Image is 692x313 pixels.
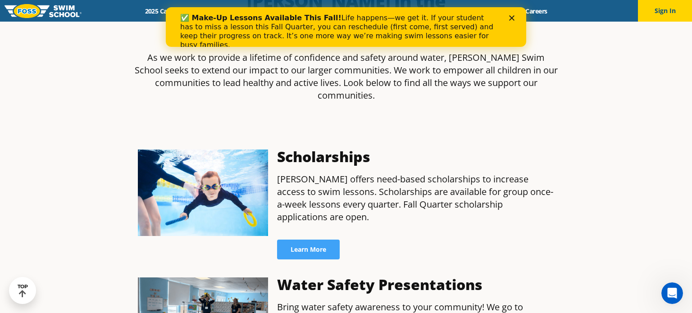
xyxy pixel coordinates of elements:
a: About [PERSON_NAME] [310,7,394,15]
span: Learn More [291,246,326,253]
p: As we work to provide a lifetime of confidence and safety around water, [PERSON_NAME] Swim School... [133,51,559,102]
p: [PERSON_NAME] offers need-based scholarships to increase access to swim lessons. Scholarships are... [277,173,554,223]
a: Careers [518,7,555,15]
b: ✅ Make-Up Lessons Available This Fall! [14,6,176,15]
iframe: Intercom live chat [661,282,683,304]
iframe: Intercom live chat banner [166,7,526,47]
a: Schools [193,7,231,15]
h3: Water Safety Presentations [277,277,554,292]
div: Close [343,8,352,14]
a: Learn More [277,240,340,259]
a: Blog [489,7,518,15]
a: Swim Path® Program [231,7,310,15]
a: 2025 Calendar [137,7,193,15]
h3: Scholarships [277,150,554,164]
div: TOP [18,284,28,298]
img: FOSS Swim School Logo [5,4,82,18]
a: Swim Like [PERSON_NAME] [394,7,489,15]
div: Life happens—we get it. If your student has to miss a lesson this Fall Quarter, you can reschedul... [14,6,332,42]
